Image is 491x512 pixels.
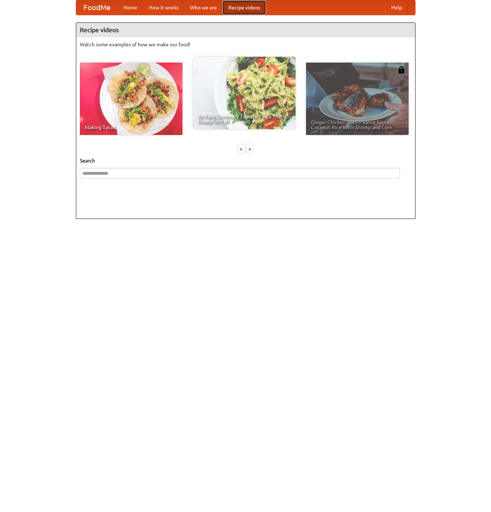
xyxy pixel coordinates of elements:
a: FoodMe [76,0,118,15]
span: An Easy, Summery Tomato Pasta That's Ready for Fall [198,114,290,124]
div: » [246,144,253,153]
img: 483408.png [398,66,405,73]
div: « [238,144,245,153]
h4: Recipe videos [76,23,415,37]
a: Making Tacos [80,63,182,135]
a: An Easy, Summery Tomato Pasta That's Ready for Fall [193,57,296,129]
span: Making Tacos [85,125,177,130]
a: Home [118,0,143,15]
a: Help [386,0,408,15]
a: Who we are [184,0,223,15]
a: How it works [143,0,184,15]
a: Recipe videos [223,0,266,15]
p: Watch some examples of how we make our food! [80,41,412,48]
h5: Search [80,157,412,164]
